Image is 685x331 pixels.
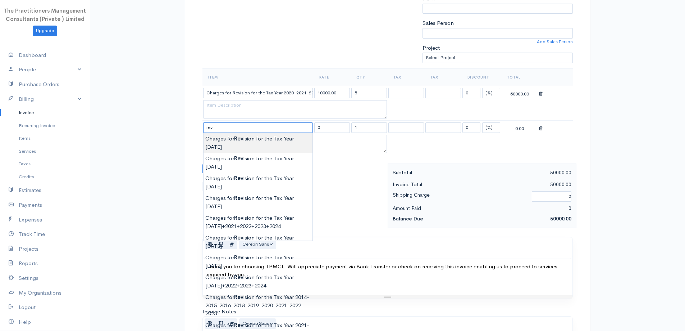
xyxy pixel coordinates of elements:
[204,153,312,173] div: Charges for ision for the Tax Year [DATE]
[502,89,538,98] div: 50000.00
[234,214,243,221] strong: Rev
[202,164,233,174] button: Add Row
[206,263,557,278] span: Thank you for choosing TPMCL. Will appreciate payment via Bank Transfer or check on receiving thi...
[537,39,573,45] a: Add Sales Person
[388,68,425,86] th: Tax
[234,294,243,300] strong: Rev
[389,191,529,202] div: Shipping Charge
[234,135,243,142] strong: Rev
[482,180,575,189] div: 50000.00
[502,123,538,132] div: 0.00
[482,204,575,213] div: 0
[234,175,243,182] strong: Rev
[204,232,312,252] div: Charges for ision for the Tax Year [DATE]
[462,68,501,86] th: Discount
[204,173,312,192] div: Charges for ision for the Tax Year [DATE]
[202,181,256,192] label: Attach PDf or Image
[425,68,462,86] th: Tax
[234,274,243,281] strong: Rev
[202,68,314,86] th: Item
[204,192,312,212] div: Charges for ision for the Tax Year [DATE]
[423,44,440,52] label: Project
[501,68,538,86] th: Total
[393,215,423,222] strong: Balance Due
[234,254,243,261] strong: Rev
[204,133,312,153] div: Charges for ision for the Tax Year [DATE]
[33,26,57,36] a: Upgrade
[203,122,313,133] input: Item Name
[389,204,482,213] div: Amount Paid
[389,180,482,189] div: Invoice Total
[204,291,312,319] div: Charges for ision for the Tax Year 2014-2015-2016-2018-2019-2020-2021-2022-2023
[234,155,243,162] strong: Rev
[203,295,572,299] div: Resize
[550,215,571,222] span: 50000.00
[234,234,243,241] strong: Rev
[4,7,86,22] span: The Practitioners Management Consultants (Private ) Limited
[204,212,312,232] div: Charges for ision for the Tax Year [DATE]+2021+2022+2023+2024
[314,68,351,86] th: Rate
[202,228,236,236] label: Invoice Terms
[204,252,312,272] div: Charges for ision for the Tax Year [DATE]
[203,88,313,98] input: Item Name
[234,194,243,201] strong: Rev
[204,272,312,291] div: Charges for ision for the Tax Year [DATE]+2022+2023+2024
[351,68,388,86] th: Qty
[482,168,575,177] div: 50000.00
[423,19,454,27] label: Sales Person
[234,322,243,328] strong: Rev
[389,168,482,177] div: Subtotal
[202,308,236,316] label: Invoice Notes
